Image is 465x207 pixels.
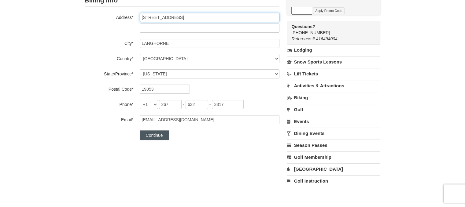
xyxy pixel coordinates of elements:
[85,39,134,46] label: City*
[287,92,380,103] a: Biking
[186,100,208,109] input: xxx
[85,115,134,123] label: Email*
[140,130,169,140] button: Continue
[291,24,315,29] strong: Questions?
[287,128,380,139] a: Dining Events
[209,102,211,107] span: -
[287,68,380,79] a: Lift Tickets
[291,24,369,35] span: [PHONE_NUMBER]
[316,36,338,41] span: 416494004
[183,102,184,107] span: -
[85,54,134,62] label: Country*
[140,39,279,48] input: City
[287,140,380,151] a: Season Passes
[287,56,380,67] a: Snow Sports Lessons
[140,115,279,124] input: Email
[287,104,380,115] a: Golf
[287,163,380,175] a: [GEOGRAPHIC_DATA]
[85,69,134,77] label: State/Province*
[313,7,344,14] button: Apply Promo Code
[287,45,380,56] a: Lodging
[291,36,315,41] span: Reference #
[287,151,380,163] a: Golf Membership
[85,100,134,107] label: Phone*
[287,116,380,127] a: Events
[85,13,134,20] label: Address*
[140,85,190,94] input: Postal Code
[140,13,279,22] input: Billing Info
[85,85,134,92] label: Postal Code*
[159,100,182,109] input: xxx
[287,80,380,91] a: Activities & Attractions
[287,175,380,187] a: Golf Instruction
[212,100,244,109] input: xxxx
